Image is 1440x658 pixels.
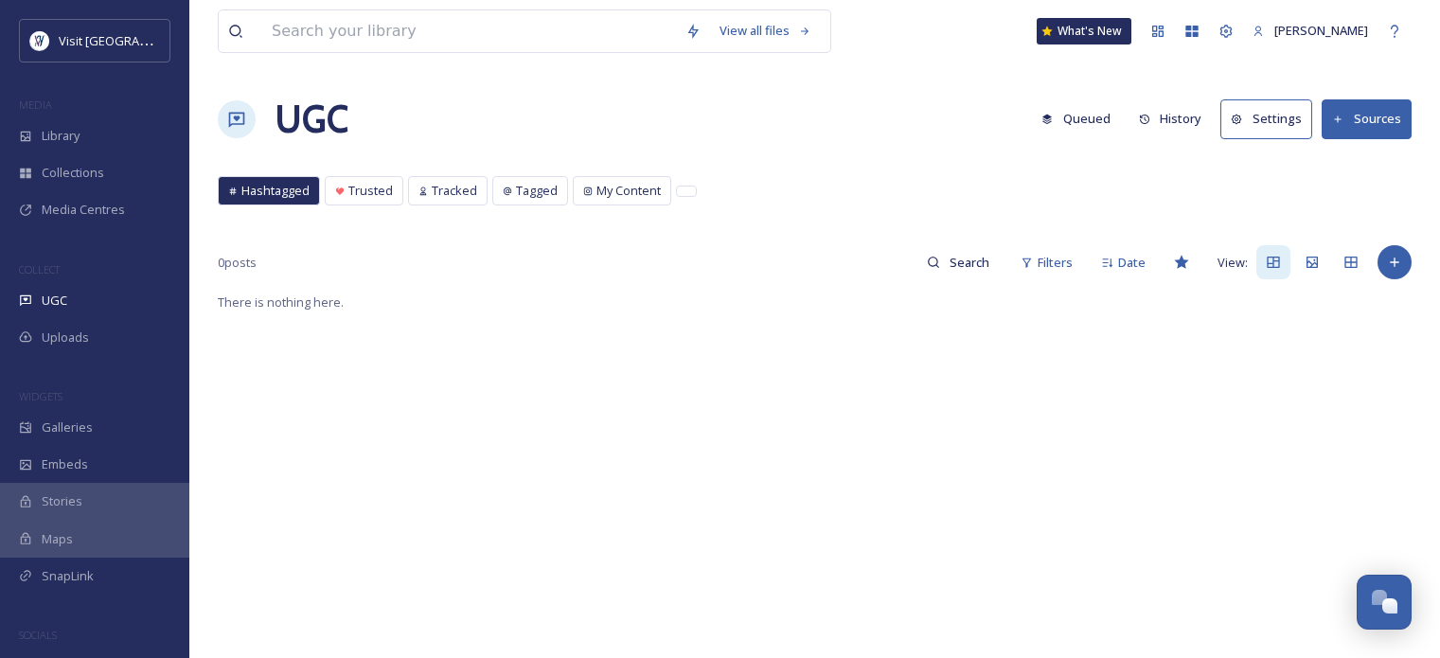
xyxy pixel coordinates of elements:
[262,10,676,52] input: Search your library
[42,455,88,473] span: Embeds
[19,262,60,276] span: COLLECT
[218,254,257,272] span: 0 posts
[241,182,310,200] span: Hashtagged
[432,182,477,200] span: Tracked
[348,182,393,200] span: Trusted
[42,567,94,585] span: SnapLink
[42,530,73,548] span: Maps
[596,182,661,200] span: My Content
[1220,99,1312,138] button: Settings
[940,243,1002,281] input: Search
[1274,22,1368,39] span: [PERSON_NAME]
[1218,254,1248,272] span: View:
[1129,100,1221,137] a: History
[42,329,89,347] span: Uploads
[1038,254,1073,272] span: Filters
[1037,18,1131,44] a: What's New
[1118,254,1146,272] span: Date
[1032,100,1129,137] a: Queued
[1129,100,1212,137] button: History
[42,292,67,310] span: UGC
[19,389,62,403] span: WIDGETS
[42,164,104,182] span: Collections
[275,91,348,148] a: UGC
[42,201,125,219] span: Media Centres
[19,98,52,112] span: MEDIA
[1243,12,1378,49] a: [PERSON_NAME]
[218,293,344,311] span: There is nothing here.
[710,12,821,49] a: View all files
[42,127,80,145] span: Library
[42,492,82,510] span: Stories
[1322,99,1412,138] button: Sources
[1357,575,1412,630] button: Open Chat
[42,418,93,436] span: Galleries
[516,182,558,200] span: Tagged
[30,31,49,50] img: Untitled%20design%20%2897%29.png
[1220,99,1322,138] a: Settings
[1032,100,1120,137] button: Queued
[59,31,205,49] span: Visit [GEOGRAPHIC_DATA]
[19,628,57,642] span: SOCIALS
